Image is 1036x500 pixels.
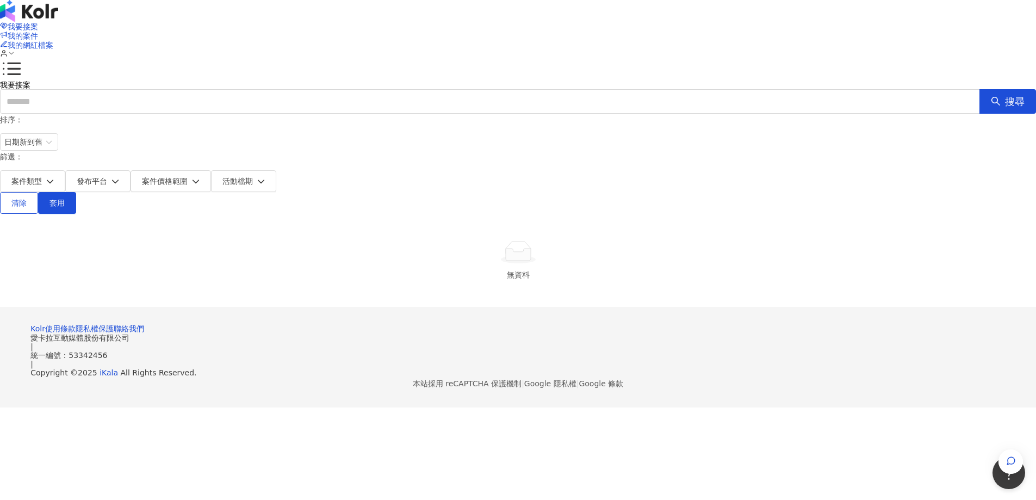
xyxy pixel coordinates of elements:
button: 案件價格範圍 [131,170,211,192]
div: 愛卡拉互動媒體股份有限公司 [30,334,1006,342]
span: 我的網紅檔案 [8,41,53,50]
button: 搜尋 [979,89,1036,114]
span: 我的案件 [8,32,38,40]
span: 案件價格範圍 [142,177,188,186]
a: 使用條款 [45,324,76,333]
button: 活動檔期 [211,170,276,192]
a: 聯絡我們 [114,324,144,333]
button: 套用 [38,192,76,214]
a: Kolr [30,324,45,333]
span: | [522,379,524,388]
span: 搜尋 [1005,96,1025,108]
span: | [576,379,579,388]
a: Google 隱私權 [524,379,576,388]
button: 發布平台 [65,170,131,192]
span: 活動檔期 [222,177,253,186]
span: 套用 [49,199,65,207]
span: 發布平台 [77,177,107,186]
span: search [991,96,1001,106]
span: | [30,360,33,368]
span: 本站採用 reCAPTCHA 保護機制 [413,377,623,390]
a: 隱私權保護 [76,324,114,333]
span: 日期新到舊 [4,134,54,150]
span: 我要接案 [8,22,38,31]
span: | [30,342,33,351]
a: Google 條款 [579,379,623,388]
iframe: Help Scout Beacon - Open [992,456,1025,489]
div: Copyright © 2025 All Rights Reserved. [30,368,1006,377]
a: iKala [100,368,118,377]
span: 清除 [11,199,27,207]
div: 無資料 [13,269,1023,281]
span: 案件類型 [11,177,42,186]
div: 統一編號：53342456 [30,351,1006,360]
